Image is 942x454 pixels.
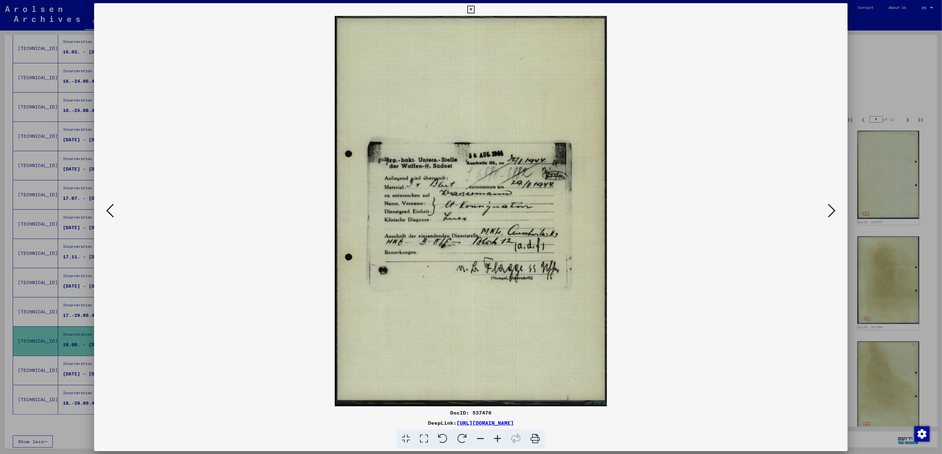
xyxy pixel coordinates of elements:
img: 001.jpg [116,16,826,406]
a: [URL][DOMAIN_NAME] [457,420,514,426]
img: Change consent [914,426,930,442]
div: DeepLink: [94,419,848,427]
div: Change consent [914,426,929,441]
div: DocID: 537476 [94,409,848,416]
